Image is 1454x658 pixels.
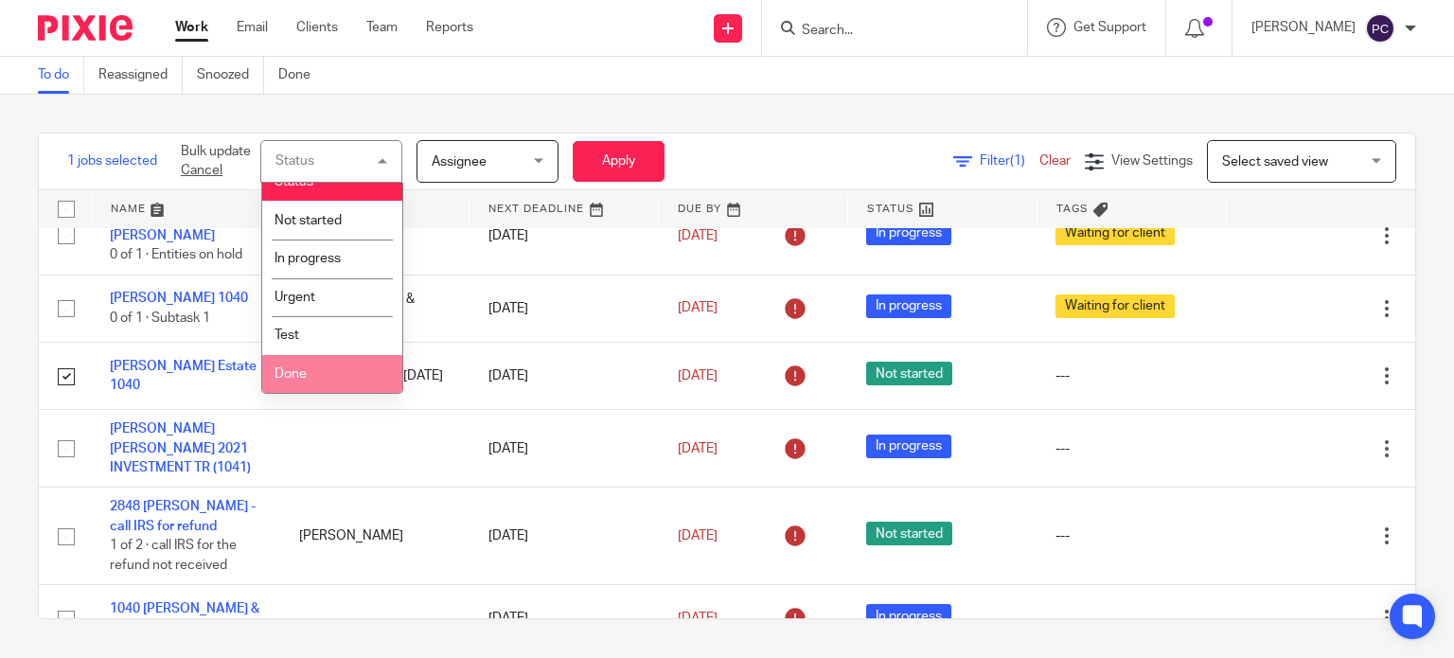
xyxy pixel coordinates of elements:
td: [DATE] [470,585,659,652]
a: Team [366,18,398,37]
td: [DATE] [470,488,659,585]
div: --- [1055,609,1207,628]
a: Work [175,18,208,37]
button: Apply [573,141,665,182]
span: Not started [275,214,342,227]
span: In progress [866,435,951,458]
span: Assignee [432,155,487,169]
a: Done [278,57,325,94]
a: Cancel [181,164,222,177]
a: Snoozed [197,57,264,94]
span: Get Support [1073,21,1146,34]
td: [DATE] [470,410,659,488]
div: --- [1055,526,1207,545]
span: [DATE] [678,529,718,542]
span: [DATE] [678,612,718,625]
span: 0 of 1 · Subtask 1 [110,311,210,325]
a: Clear [1039,154,1071,168]
span: Waiting for client [1055,222,1175,245]
span: 1 jobs selected [67,151,157,170]
span: Filter [980,154,1039,168]
span: Not started [866,362,952,385]
img: Pixie [38,15,133,41]
div: Status [275,154,314,168]
a: Reports [426,18,473,37]
span: Done [275,367,307,381]
a: [PERSON_NAME] [PERSON_NAME] 2021 INVESTMENT TR (1041) [110,422,251,474]
a: 1040 TY 2024 [PERSON_NAME] [110,209,215,241]
span: Tags [1056,204,1089,214]
span: Test [275,329,299,342]
div: --- [1055,366,1207,385]
a: [PERSON_NAME] Estate 1040 [110,360,257,392]
span: [DATE] [678,302,718,315]
span: In progress [866,294,951,318]
span: Not started [866,522,952,545]
span: Urgent [275,291,315,304]
p: [PERSON_NAME] [1251,18,1356,37]
span: In progress [866,222,951,245]
div: --- [1055,439,1207,458]
span: 0 of 1 · Entities on hold [110,248,242,261]
span: Waiting for client [1055,294,1175,318]
span: [DATE] [678,229,718,242]
a: To do [38,57,84,94]
p: Bulk update [181,142,251,181]
span: In progress [275,252,341,265]
span: Status [275,175,313,188]
a: Clients [296,18,338,37]
span: [DATE] [678,369,718,382]
a: [PERSON_NAME] 1040 [110,292,248,305]
a: Reassigned [98,57,183,94]
a: 1040 [PERSON_NAME] & [PERSON_NAME] [110,602,259,634]
span: [DATE] [678,442,718,455]
td: [DATE] [470,343,659,410]
span: In progress [866,604,951,628]
td: [DATE] [470,197,659,275]
a: 2848 [PERSON_NAME] - call IRS for refund [110,500,256,532]
a: Email [237,18,268,37]
span: 1 of 2 · call IRS for the refund not received [110,539,237,572]
td: [DATE] [470,275,659,342]
td: [PERSON_NAME] [280,488,470,585]
span: View Settings [1111,154,1193,168]
img: svg%3E [1365,13,1395,44]
span: Select saved view [1222,155,1328,169]
span: (1) [1010,154,1025,168]
input: Search [800,23,970,40]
